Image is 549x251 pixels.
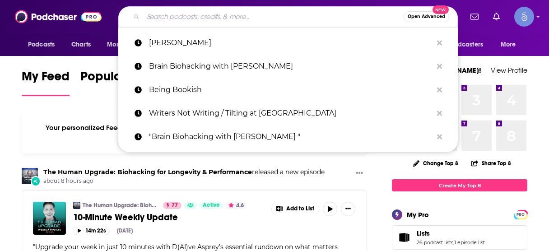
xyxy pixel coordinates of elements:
[118,102,458,125] a: Writers Not Writing / Tilting at [GEOGRAPHIC_DATA]
[407,210,429,219] div: My Pro
[514,7,534,27] span: Logged in as Spiral5-G1
[118,6,458,27] div: Search podcasts, credits, & more...
[408,158,464,169] button: Change Top 8
[73,212,178,223] span: 10-Minute Weekly Update
[467,9,482,24] a: Show notifications dropdown
[514,7,534,27] button: Show profile menu
[22,69,70,89] span: My Feed
[352,168,367,179] button: Show More Button
[43,177,325,185] span: about 8 hours ago
[172,201,178,210] span: 77
[408,14,445,19] span: Open Advanced
[203,201,220,210] span: Active
[163,202,181,209] a: 77
[514,7,534,27] img: User Profile
[73,227,110,235] button: 14m 22s
[501,38,516,51] span: More
[101,36,151,53] button: open menu
[149,31,433,55] p: Kayla Barnes-Lentz
[73,212,265,223] a: 10-Minute Weekly Update
[22,36,66,53] button: open menu
[149,102,433,125] p: Writers Not Writing / Tilting at Windmills
[65,36,96,53] a: Charts
[272,202,319,216] button: Show More Button
[15,8,102,25] img: Podchaser - Follow, Share and Rate Podcasts
[199,202,223,209] a: Active
[433,5,449,14] span: New
[494,36,527,53] button: open menu
[286,205,314,212] span: Add to List
[118,31,458,55] a: [PERSON_NAME]
[149,55,433,78] p: Brain Biohacking with Kayla Barnes-Lentz
[392,179,527,191] a: Create My Top 8
[453,239,454,246] span: ,
[43,168,325,177] h3: released a new episode
[226,202,247,209] button: 4.6
[454,239,485,246] a: 1 episode list
[107,38,139,51] span: Monitoring
[80,69,157,96] a: Popular Feed
[417,239,453,246] a: 26 podcast lists
[143,9,404,24] input: Search podcasts, credits, & more...
[80,69,157,89] span: Popular Feed
[395,231,413,244] a: Lists
[22,69,70,96] a: My Feed
[118,55,458,78] a: Brain Biohacking with [PERSON_NAME]
[417,229,430,237] span: Lists
[33,202,66,235] img: 10-Minute Weekly Update
[515,211,526,218] a: PRO
[43,168,252,176] a: The Human Upgrade: Biohacking for Longevity & Performance
[149,125,433,149] p: "Brain Biohacking with Kayla Barnes-Lentz "
[491,66,527,74] a: View Profile
[22,168,38,184] img: The Human Upgrade: Biohacking for Longevity & Performance
[440,38,483,51] span: For Podcasters
[417,229,485,237] a: Lists
[83,202,157,209] a: The Human Upgrade: Biohacking for Longevity & Performance
[404,11,449,22] button: Open AdvancedNew
[118,125,458,149] a: "Brain Biohacking with [PERSON_NAME] "
[489,9,503,24] a: Show notifications dropdown
[118,78,458,102] a: Being Bookish
[117,228,133,234] div: [DATE]
[149,78,433,102] p: Being Bookish
[71,38,91,51] span: Charts
[73,202,80,209] img: The Human Upgrade: Biohacking for Longevity & Performance
[31,176,41,186] div: New Episode
[392,225,527,250] span: Lists
[28,38,55,51] span: Podcasts
[471,154,512,172] button: Share Top 8
[434,36,496,53] button: open menu
[341,202,355,216] button: Show More Button
[22,112,367,153] div: Your personalized Feed is curated based on the Podcasts, Creators, Users, and Lists that you Follow.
